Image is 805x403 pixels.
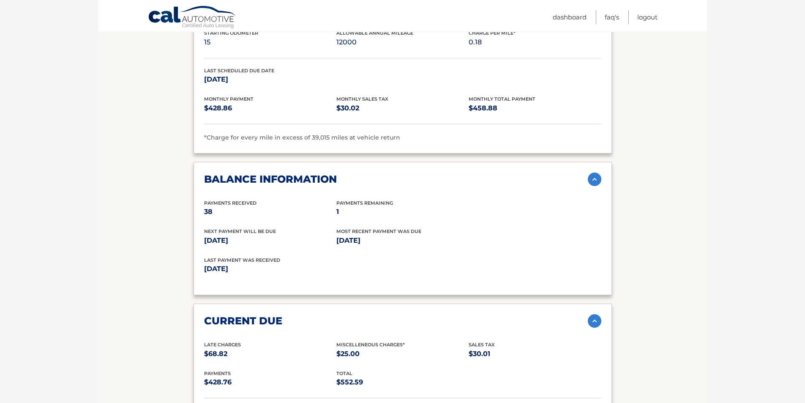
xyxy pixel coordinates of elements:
[336,228,421,234] span: Most Recent Payment Was Due
[336,102,469,114] p: $30.02
[204,74,336,85] p: [DATE]
[336,370,352,376] span: total
[469,30,516,36] span: Charge Per Mile*
[204,206,336,218] p: 38
[336,348,469,360] p: $25.00
[336,342,405,348] span: Miscelleneous Charges*
[469,342,495,348] span: Sales Tax
[204,376,336,388] p: $428.76
[204,342,241,348] span: Late Charges
[204,228,276,234] span: Next Payment will be due
[336,200,393,206] span: Payments Remaining
[605,10,619,24] a: FAQ's
[204,36,336,48] p: 15
[204,30,258,36] span: Starting Odometer
[336,96,388,102] span: Monthly Sales Tax
[336,206,469,218] p: 1
[336,30,413,36] span: Allowable Annual Mileage
[469,96,535,102] span: Monthly Total Payment
[469,102,601,114] p: $458.88
[204,173,337,186] h2: balance information
[204,102,336,114] p: $428.86
[336,376,469,388] p: $552.59
[469,348,601,360] p: $30.01
[336,235,469,247] p: [DATE]
[204,370,231,376] span: payments
[148,5,237,30] a: Cal Automotive
[588,314,601,328] img: accordion-active.svg
[204,263,403,275] p: [DATE]
[204,235,336,247] p: [DATE]
[204,96,254,102] span: Monthly Payment
[469,36,601,48] p: 0.18
[204,134,400,141] span: *Charge for every mile in excess of 39,015 miles at vehicle return
[204,315,282,327] h2: current due
[204,348,336,360] p: $68.82
[204,68,274,74] span: Last Scheduled Due Date
[588,173,601,186] img: accordion-active.svg
[637,10,658,24] a: Logout
[553,10,587,24] a: Dashboard
[204,200,257,206] span: Payments Received
[336,36,469,48] p: 12000
[204,257,280,263] span: Last Payment was received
